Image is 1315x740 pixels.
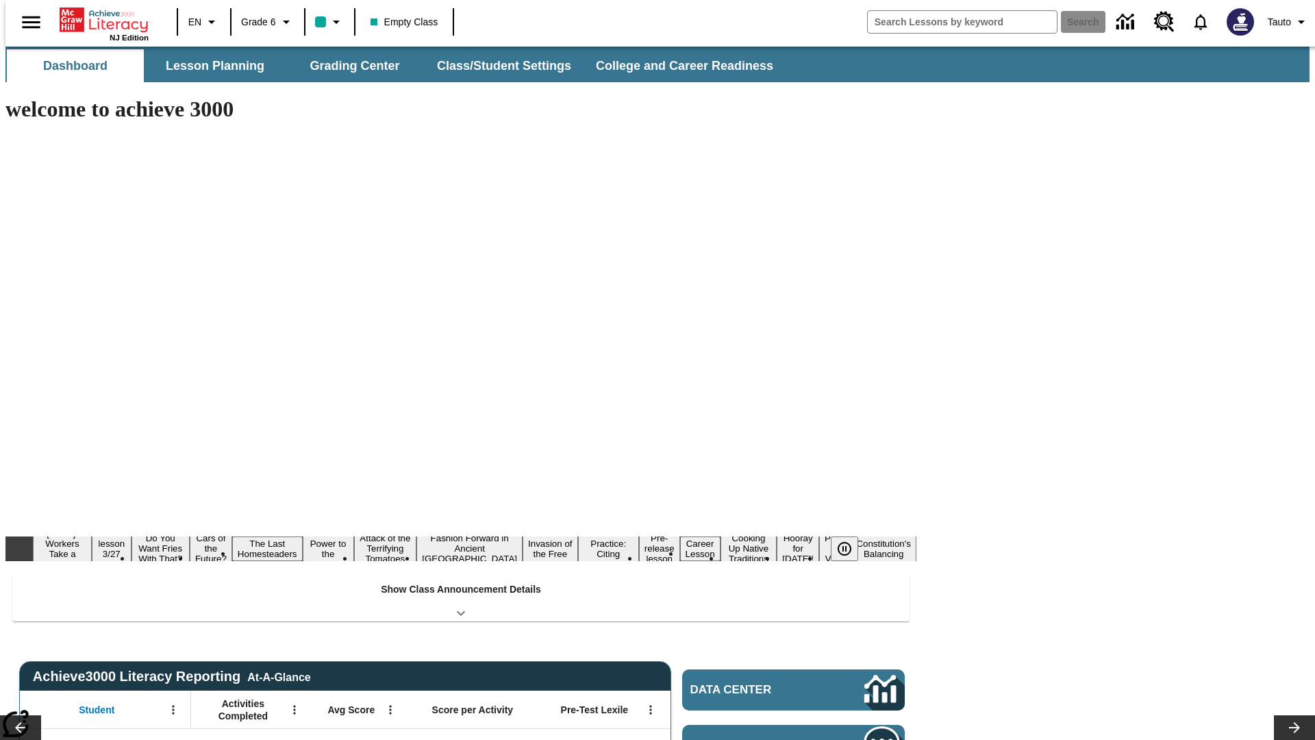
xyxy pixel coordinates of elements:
span: Data Center [690,683,818,697]
button: Language: EN, Select a language [182,10,226,34]
button: Slide 13 Cooking Up Native Traditions [721,531,777,566]
button: Slide 12 Career Lesson [680,536,721,561]
button: Slide 7 Attack of the Terrifying Tomatoes [354,531,417,566]
button: Pause [831,536,858,561]
span: Achieve3000 Literacy Reporting [33,669,311,684]
button: Lesson carousel, Next [1274,715,1315,740]
button: Slide 6 Solar Power to the People [303,526,354,571]
p: Show Class Announcement Details [381,582,541,597]
a: Resource Center, Will open in new tab [1146,3,1183,40]
a: Notifications [1183,4,1218,40]
div: Pause [831,536,872,561]
button: Slide 5 The Last Homesteaders [232,536,303,561]
span: Student [79,704,114,716]
span: NJ Edition [110,34,149,42]
input: search field [868,11,1057,33]
button: Slide 3 Do You Want Fries With That? [131,531,190,566]
div: Home [60,5,149,42]
button: Class/Student Settings [426,49,582,82]
button: Slide 8 Fashion Forward in Ancient Rome [416,531,523,566]
span: EN [188,15,201,29]
button: Slide 14 Hooray for Constitution Day! [777,531,819,566]
button: Slide 15 Point of View [819,531,851,566]
div: At-A-Glance [247,669,310,684]
a: Data Center [1108,3,1146,41]
button: Open Menu [380,700,401,720]
button: Slide 2 Test lesson 3/27 en [92,526,131,571]
button: Slide 10 Mixed Practice: Citing Evidence [578,526,639,571]
button: Grade: Grade 6, Select a grade [236,10,300,34]
span: Tauto [1268,15,1291,29]
div: SubNavbar [5,49,786,82]
button: Slide 11 Pre-release lesson [639,531,680,566]
a: Data Center [682,669,905,711]
button: Slide 16 The Constitution's Balancing Act [851,526,916,571]
span: Score per Activity [432,704,514,716]
img: Avatar [1227,8,1254,36]
button: Open Menu [284,700,305,720]
button: Open Menu [640,700,661,720]
span: Empty Class [371,15,438,29]
button: Slide 4 Cars of the Future? [190,531,232,566]
button: Grading Center [286,49,423,82]
a: Home [60,6,149,34]
span: Grade 6 [241,15,276,29]
div: Show Class Announcement Details [12,574,910,621]
button: College and Career Readiness [585,49,784,82]
button: Open Menu [163,700,184,720]
button: Slide 1 Labor Day: Workers Take a Stand [33,526,92,571]
button: Lesson Planning [147,49,284,82]
h1: welcome to achieve 3000 [5,97,916,122]
div: SubNavbar [5,47,1310,82]
button: Open side menu [11,2,51,42]
button: Slide 9 The Invasion of the Free CD [523,526,578,571]
span: Pre-Test Lexile [561,704,629,716]
span: Avg Score [327,704,375,716]
button: Profile/Settings [1262,10,1315,34]
button: Class color is teal. Change class color [310,10,350,34]
button: Select a new avatar [1218,4,1262,40]
button: Dashboard [7,49,144,82]
span: Activities Completed [198,698,288,722]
